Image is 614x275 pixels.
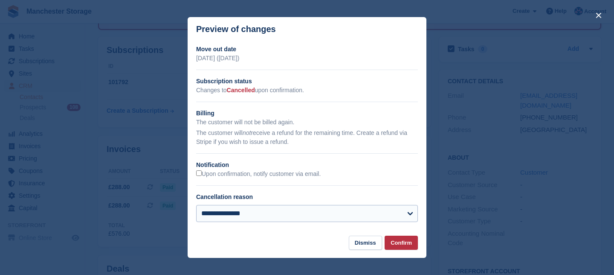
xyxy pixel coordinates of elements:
[196,24,276,34] p: Preview of changes
[196,54,418,63] p: [DATE] ([DATE])
[243,129,251,136] em: not
[196,129,418,146] p: The customer will receive a refund for the remaining time. Create a refund via Stripe if you wish...
[196,161,418,170] h2: Notification
[196,86,418,95] p: Changes to upon confirmation.
[196,170,202,176] input: Upon confirmation, notify customer via email.
[196,77,418,86] h2: Subscription status
[196,170,321,178] label: Upon confirmation, notify customer via email.
[196,118,418,127] p: The customer will not be billed again.
[196,193,253,200] label: Cancellation reason
[592,9,605,22] button: close
[196,45,418,54] h2: Move out date
[196,109,418,118] h2: Billing
[385,236,418,250] button: Confirm
[227,87,255,94] span: Cancelled
[349,236,382,250] button: Dismiss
